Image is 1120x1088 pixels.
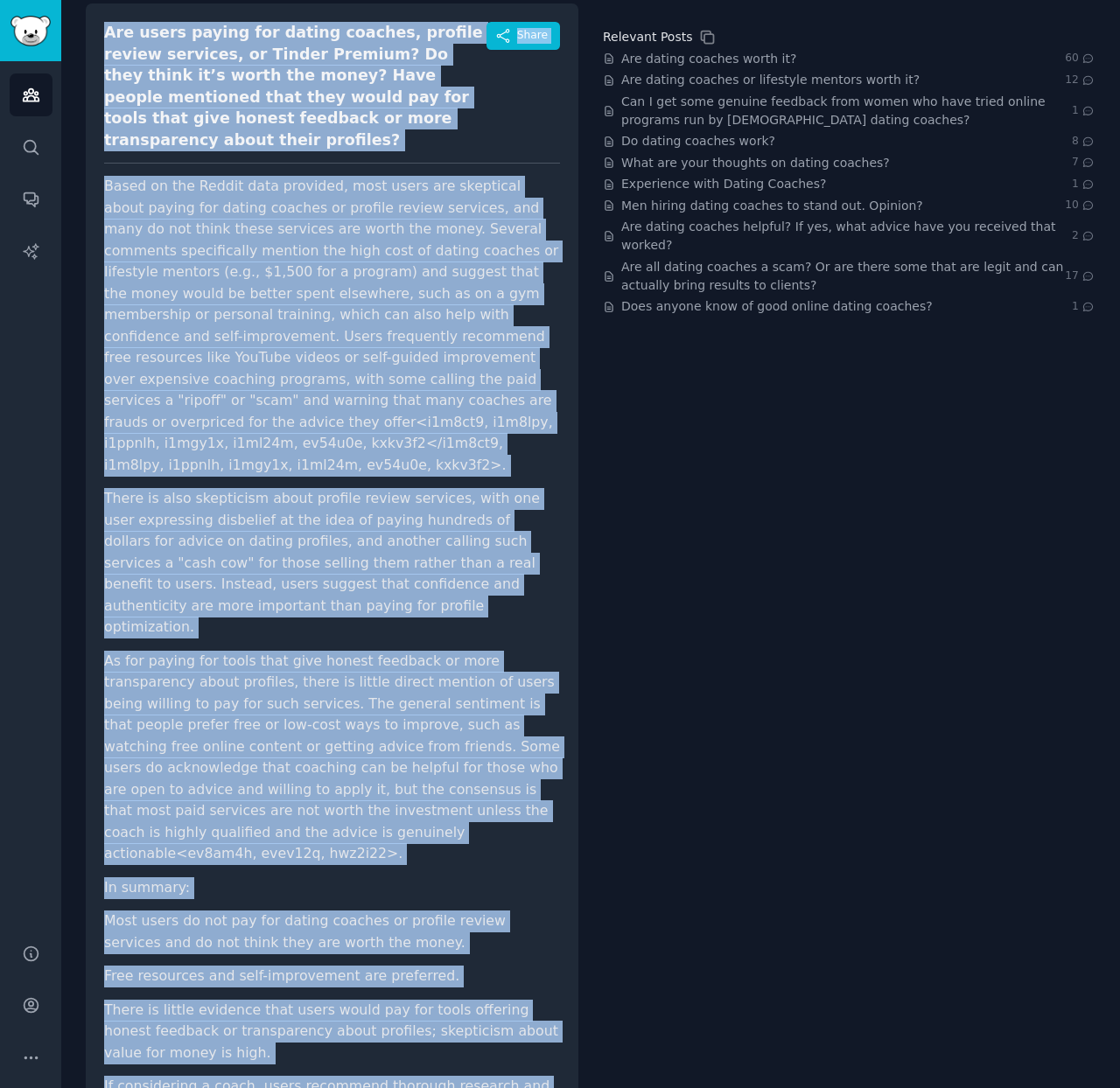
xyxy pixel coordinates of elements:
[603,28,692,46] div: Relevant Posts
[104,651,560,865] p: As for paying for tools that give honest feedback or more transparency about profiles, there is l...
[104,910,560,953] li: Most users do not pay for dating coaches or profile review services and do not think they are wor...
[1072,299,1095,315] span: 1
[486,22,560,50] button: Share
[517,28,548,44] span: Share
[1065,269,1095,284] span: 17
[104,488,560,638] p: There is also skepticism about profile review services, with one user expressing disbelief at the...
[621,175,826,193] a: Experience with Dating Coaches?
[621,297,933,316] a: Does anyone know of good online dating coaches?
[621,71,920,89] a: Are dating coaches or lifestyle mentors worth it?
[10,16,51,46] img: GummySearch logo
[104,877,560,899] p: In summary:
[1072,134,1095,150] span: 8
[1065,198,1095,213] span: 10
[621,197,923,215] a: Men hiring dating coaches to stand out. Opinion?
[1072,103,1095,119] span: 1
[621,132,775,150] a: Do dating coaches work?
[621,154,890,172] a: What are your thoughts on dating coaches?
[1072,228,1095,244] span: 2
[621,218,1072,255] a: Are dating coaches helpful? If yes, what advice have you received that worked?
[104,176,560,476] p: Based on the Reddit data provided, most users are skeptical about paying for dating coaches or pr...
[1072,155,1095,171] span: 7
[104,966,560,987] li: Free resources and self-improvement are preferred.
[1065,51,1095,66] span: 60
[621,93,1072,129] a: Can I get some genuine feedback from women who have tried online programs run by [DEMOGRAPHIC_DAT...
[1072,177,1095,192] span: 1
[1065,73,1095,88] span: 12
[621,258,1065,295] a: Are all dating coaches a scam? Or are there some that are legit and can actually bring results to...
[621,50,796,68] a: Are dating coaches worth it?
[104,22,486,150] div: Are users paying for dating coaches, profile review services, or Tinder Premium? Do they think it...
[104,1000,560,1064] li: There is little evidence that users would pay for tools offering honest feedback or transparency ...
